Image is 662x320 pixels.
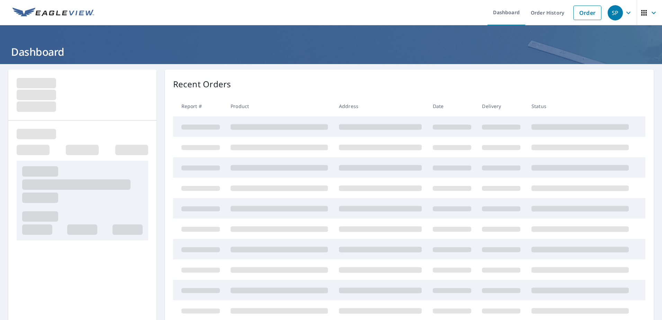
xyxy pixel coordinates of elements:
h1: Dashboard [8,45,654,59]
th: Report # [173,96,225,116]
th: Product [225,96,333,116]
div: SP [608,5,623,20]
th: Address [333,96,427,116]
img: EV Logo [12,8,94,18]
th: Status [526,96,634,116]
th: Delivery [476,96,526,116]
th: Date [427,96,477,116]
p: Recent Orders [173,78,231,90]
a: Order [573,6,601,20]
